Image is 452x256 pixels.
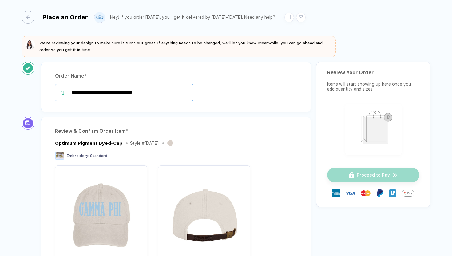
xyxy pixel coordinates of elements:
span: We're reviewing your design to make sure it turns out great. If anything needs to be changed, we'... [39,41,323,52]
img: user profile [94,12,105,23]
div: Style # [DATE] [130,141,159,146]
div: Order Name [55,71,297,81]
button: We're reviewing your design to make sure it turns out great. If anything needs to be changed, we'... [25,40,332,53]
img: 263995c4-c035-42ee-9fe4-4c4dd72b9db6_nt_front_1753885135819.jpg [58,169,144,255]
img: shopping_bag.png [348,107,399,151]
img: master-card [361,188,371,198]
span: Embroidery : [67,154,89,158]
img: Venmo [389,189,396,197]
img: GPay [402,187,414,199]
img: Paypal [376,189,383,197]
div: Hey! If you order [DATE], you'll get it delivered by [DATE]–[DATE]. Need any help? [110,15,275,20]
img: express [332,189,340,197]
div: Review & Confirm Order Item [55,126,297,136]
div: Place an Order [42,14,88,21]
img: visa [345,188,355,198]
img: sophie [25,40,35,50]
div: Review Your Order [327,70,419,75]
span: Standard [90,154,107,158]
img: Embroidery [55,152,64,160]
div: Optimum Pigment Dyed-Cap [55,140,122,146]
div: Items will start showing up here once you add quantity and sizes. [327,82,419,91]
img: 263995c4-c035-42ee-9fe4-4c4dd72b9db6_nt_back_1753885135822.jpg [161,169,247,255]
